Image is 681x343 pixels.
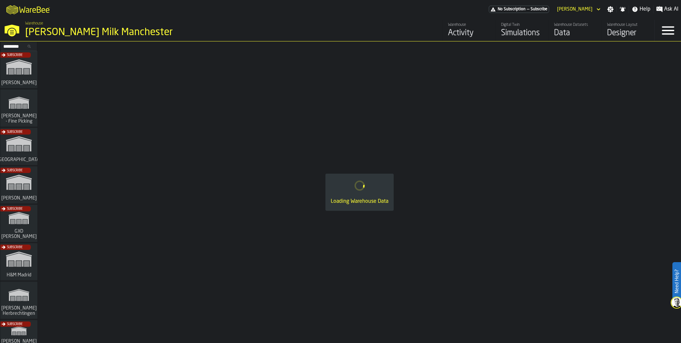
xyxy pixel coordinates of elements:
[7,246,23,249] span: Subscribe
[653,5,681,13] label: button-toggle-Ask AI
[0,51,37,89] a: link-to-/wh/i/72fe6713-8242-4c3c-8adf-5d67388ea6d5/simulations
[655,20,681,41] label: button-toggle-Menu
[7,53,23,57] span: Subscribe
[0,282,37,320] a: link-to-/wh/i/f0a6b354-7883-413a-84ff-a65eb9c31f03/simulations
[554,5,602,13] div: DropdownMenuValue-Ana Milicic
[0,166,37,205] a: link-to-/wh/i/1653e8cc-126b-480f-9c47-e01e76aa4a88/simulations
[0,205,37,243] a: link-to-/wh/i/baca6aa3-d1fc-43c0-a604-2a1c9d5db74d/simulations
[673,263,680,300] label: Need Help?
[489,6,549,13] a: link-to-/wh/i/b09612b5-e9f1-4a3a-b0a4-784729d61419/pricing/
[501,23,543,27] div: Digital Twin
[448,23,490,27] div: Warehouse
[495,20,548,41] a: link-to-/wh/i/b09612b5-e9f1-4a3a-b0a4-784729d61419/simulations
[498,7,526,12] span: No Subscription
[0,128,37,166] a: link-to-/wh/i/b5402f52-ce28-4f27-b3d4-5c6d76174849/simulations
[25,27,204,38] div: [PERSON_NAME] Milk Manchester
[25,21,43,26] span: Warehouse
[331,198,388,205] div: Loading Warehouse Data
[7,169,23,172] span: Subscribe
[604,6,616,13] label: button-toggle-Settings
[607,28,649,38] div: Designer
[664,5,678,13] span: Ask AI
[7,322,23,326] span: Subscribe
[527,7,529,12] span: —
[7,207,23,211] span: Subscribe
[601,20,654,41] a: link-to-/wh/i/b09612b5-e9f1-4a3a-b0a4-784729d61419/designer
[629,5,653,13] label: button-toggle-Help
[554,28,596,38] div: Data
[548,20,601,41] a: link-to-/wh/i/b09612b5-e9f1-4a3a-b0a4-784729d61419/data
[557,7,593,12] div: DropdownMenuValue-Ana Milicic
[442,20,495,41] a: link-to-/wh/i/b09612b5-e9f1-4a3a-b0a4-784729d61419/feed/
[7,130,23,134] span: Subscribe
[554,23,596,27] div: Warehouse Datasets
[501,28,543,38] div: Simulations
[607,23,649,27] div: Warehouse Layout
[617,6,629,13] label: button-toggle-Notifications
[489,6,549,13] div: Menu Subscription
[0,243,37,282] a: link-to-/wh/i/0438fb8c-4a97-4a5b-bcc6-2889b6922db0/simulations
[448,28,490,38] div: Activity
[640,5,651,13] span: Help
[0,89,37,128] a: link-to-/wh/i/48cbecf7-1ea2-4bc9-a439-03d5b66e1a58/simulations
[531,7,547,12] span: Subscribe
